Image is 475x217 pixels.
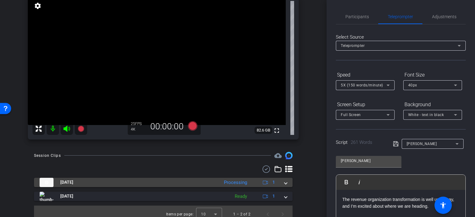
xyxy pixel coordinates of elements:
[272,179,275,186] span: 1
[388,15,413,19] span: Teleprompter
[131,127,146,132] div: 4K
[340,176,352,188] button: Bold (Ctrl+B)
[274,152,282,159] mat-icon: cloud_upload
[336,139,384,146] div: Script
[342,196,459,210] p: The revenue organization transformation is well underway, and I’m excited about where we are head...
[131,121,146,126] div: 25
[341,113,361,117] span: Full Screen
[341,83,383,87] span: 5X (150 words/minute)
[34,192,293,201] mat-expansion-panel-header: thumb-nail[DATE]Ready1
[408,83,417,87] span: 40px
[274,152,282,159] span: Destinations for your clips
[146,121,188,132] div: 00:00:00
[336,34,466,41] div: Select Source
[341,44,365,48] span: Teleprompter
[272,193,275,199] span: 1
[336,70,395,80] div: Speed
[34,178,293,187] mat-expansion-panel-header: thumb-nail[DATE]Processing1
[34,152,61,159] div: Session Clips
[336,99,395,110] div: Screen Setup
[255,127,272,134] span: 82.6 GB
[439,202,447,209] mat-icon: accessibility
[221,179,250,186] div: Processing
[232,193,250,200] div: Ready
[351,140,372,145] span: 261 Words
[432,15,456,19] span: Adjustments
[273,127,280,134] mat-icon: fullscreen
[60,193,73,199] span: [DATE]
[353,176,365,188] button: Italic (Ctrl+I)
[345,15,369,19] span: Participants
[40,178,53,187] img: thumb-nail
[403,70,462,80] div: Font Size
[341,157,396,165] input: Title
[135,122,142,126] span: FPS
[407,142,437,146] span: [PERSON_NAME]
[40,192,53,201] img: thumb-nail
[33,2,42,10] mat-icon: settings
[403,99,462,110] div: Background
[408,113,444,117] span: White - text in black
[285,152,293,159] img: Session clips
[60,179,73,186] span: [DATE]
